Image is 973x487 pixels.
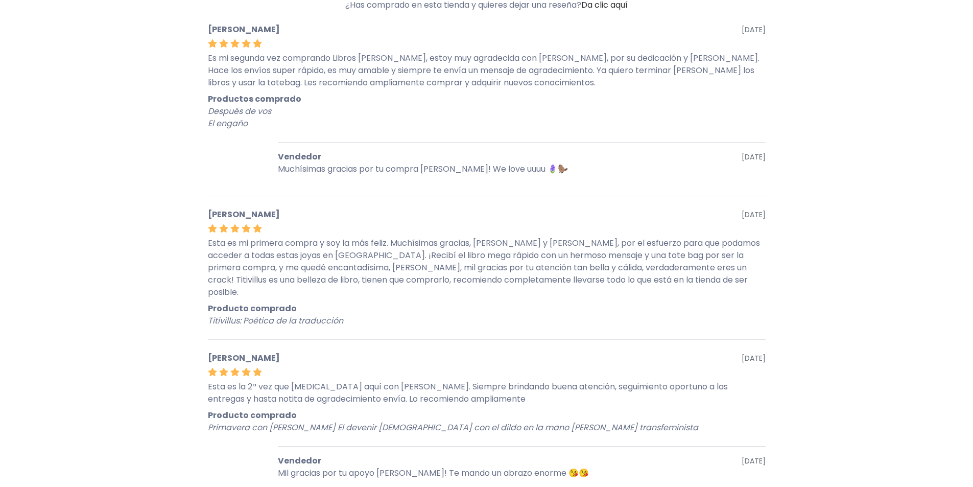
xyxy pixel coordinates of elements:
strong: [PERSON_NAME] [208,352,280,364]
strong: Producto comprado [208,303,297,314]
i: Titivillus: Poética de la traducción [208,315,343,327]
strong: [PERSON_NAME] [208,24,280,36]
i: Después de vos [208,105,271,117]
strong: Productos comprado [208,93,301,105]
strong: Vendedor [278,455,321,467]
p: Es mi segunda vez comprando Libros [PERSON_NAME], estoy muy agradecida con [PERSON_NAME], por su ... [208,52,766,89]
small: [DATE] [742,456,766,466]
strong: Producto comprado [208,409,297,421]
p: Mil gracias por tu apoyo [PERSON_NAME]! Te mando un abrazo enorme 😘😘 [278,467,682,479]
p: Muchísimas gracias por tu compra [PERSON_NAME]! We love uuuu 🪻🦫 [278,163,682,175]
p: Esta es la 2ª vez que [MEDICAL_DATA] aquí con [PERSON_NAME]. Siempre brindando buena atención, se... [208,381,766,405]
small: [DATE] [742,210,766,220]
i: Primavera con [PERSON_NAME] El devenir [DEMOGRAPHIC_DATA] con el dildo en la mano [PERSON_NAME] t... [208,422,698,433]
strong: Vendedor [278,151,321,163]
small: [DATE] [742,25,766,35]
small: [DATE] [742,152,766,162]
p: Esta es mi primera compra y soy la más feliz. Muchísimas gracias, [PERSON_NAME] y [PERSON_NAME], ... [208,237,766,298]
small: [DATE] [742,353,766,364]
strong: [PERSON_NAME] [208,208,280,221]
i: El engaño [208,118,248,129]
